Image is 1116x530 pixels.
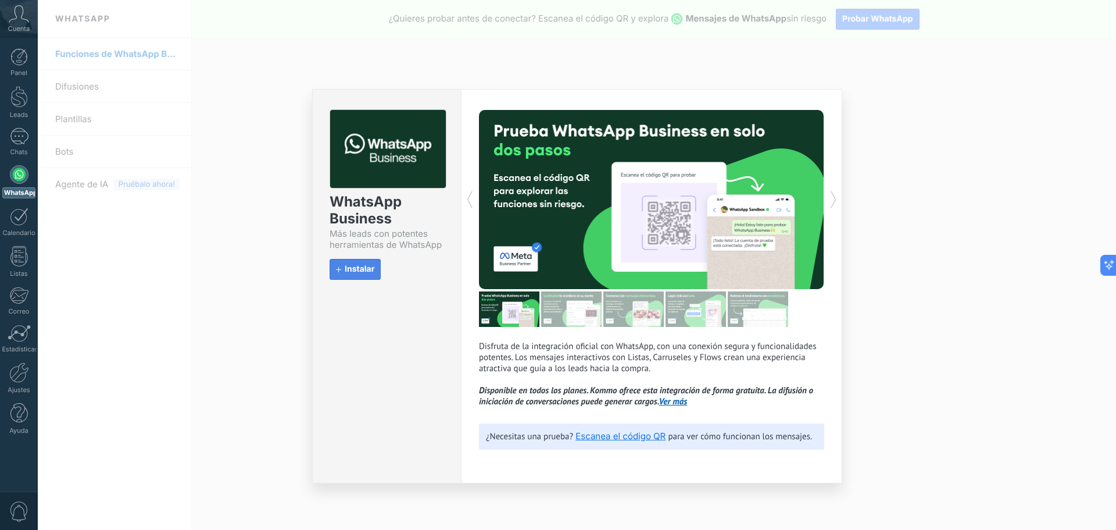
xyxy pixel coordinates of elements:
[330,193,444,228] div: WhatsApp Business
[541,291,602,327] img: tour_image_cc27419dad425b0ae96c2716632553fa.png
[668,431,812,442] span: para ver cómo funcionan los mensajes.
[2,111,36,119] div: Leads
[479,385,813,407] i: Disponible en todos los planes. Kommo ofrece esta integración de forma gratuita. La difusión o in...
[2,386,36,394] div: Ajustes
[345,265,374,273] span: Instalar
[479,341,824,407] p: Disfruta de la integración oficial con WhatsApp, con una conexión segura y funcionalidades potent...
[666,291,726,327] img: tour_image_62c9952fc9cf984da8d1d2aa2c453724.png
[575,431,666,442] a: Escanea el código QR
[728,291,788,327] img: tour_image_cc377002d0016b7ebaeb4dbe65cb2175.png
[603,291,664,327] img: tour_image_1009fe39f4f058b759f0df5a2b7f6f06.png
[2,187,35,198] div: WhatsApp
[2,427,36,435] div: Ayuda
[2,229,36,237] div: Calendario
[486,431,573,442] span: ¿Necesitas una prueba?
[330,110,446,188] img: logo_main.png
[330,228,444,250] div: Más leads con potentes herramientas de WhatsApp
[8,25,30,33] span: Cuenta
[330,259,381,280] button: Instalar
[659,396,688,407] a: Ver más
[2,270,36,278] div: Listas
[2,346,36,353] div: Estadísticas
[2,148,36,156] div: Chats
[2,308,36,315] div: Correo
[2,69,36,77] div: Panel
[479,291,539,327] img: tour_image_7a4924cebc22ed9e3259523e50fe4fd6.png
